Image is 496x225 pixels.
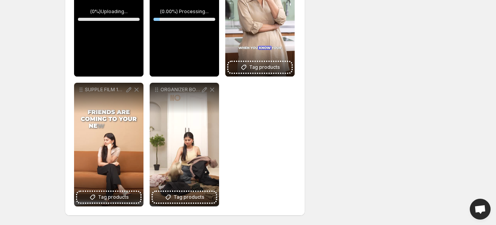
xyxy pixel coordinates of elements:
p: SUPPLE FILM 1A Final [85,87,125,93]
span: Tag products [174,193,204,201]
button: Tag products [228,62,292,73]
div: ORGANIZER BOX Film 1 FinalTag products [150,83,219,206]
button: Tag products [77,192,140,203]
div: SUPPLE FILM 1A FinalTag products [74,83,143,206]
p: ORGANIZER BOX Film 1 Final [160,87,201,93]
a: Open chat [470,199,491,220]
span: Tag products [249,63,280,71]
button: Tag products [153,192,216,203]
span: Tag products [98,193,129,201]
